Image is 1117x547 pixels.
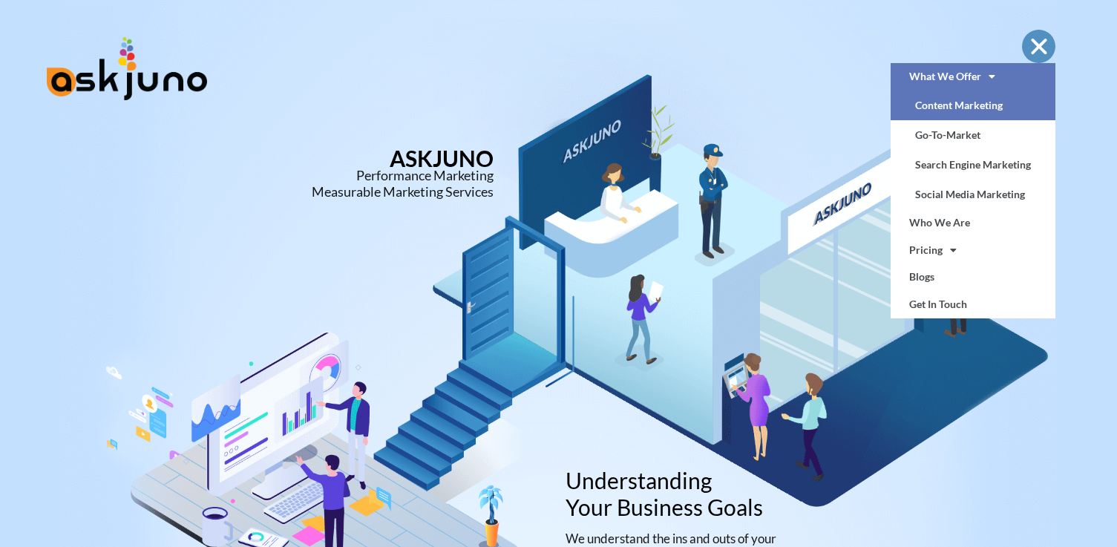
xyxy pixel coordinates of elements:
[891,291,1056,318] a: Get In Touch
[891,120,1056,150] a: Go-To-Market
[171,145,493,171] h1: ASKJUNO
[891,63,1056,91] a: What We Offer
[566,467,818,520] h2: Understanding Your Business Goals
[891,263,1056,291] a: Blogs
[1022,30,1055,63] div: Menu Toggle
[891,91,1056,209] ul: What We Offer
[891,91,1056,120] a: Content Marketing
[891,180,1056,209] a: Social Media Marketing
[891,209,1056,237] a: Who We Are
[171,168,493,200] div: Performance Marketing Measurable Marketing Services
[891,237,1056,264] a: Pricing
[891,150,1056,180] a: Search Engine Marketing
